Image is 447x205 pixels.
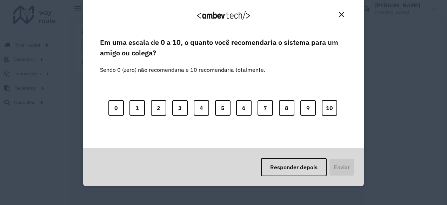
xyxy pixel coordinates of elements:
button: Close [336,9,347,20]
button: 10 [322,100,337,116]
button: 9 [300,100,316,116]
button: 5 [215,100,231,116]
button: 2 [151,100,166,116]
label: Sendo 0 (zero) não recomendaria e 10 recomendaria totalmente. [100,57,265,74]
img: Close [339,12,344,17]
img: Logo Ambevtech [197,11,250,20]
button: 4 [194,100,209,116]
label: Em uma escala de 0 a 10, o quanto você recomendaria o sistema para um amigo ou colega? [100,37,347,59]
button: 0 [108,100,124,116]
button: 3 [172,100,188,116]
button: 8 [279,100,294,116]
button: 7 [258,100,273,116]
button: Responder depois [261,158,327,176]
button: 6 [236,100,252,116]
button: 1 [129,100,145,116]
